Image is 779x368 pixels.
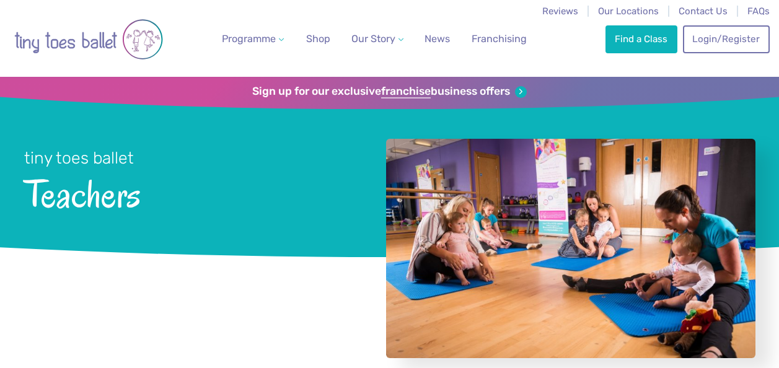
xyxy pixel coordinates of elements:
[598,6,659,17] a: Our Locations
[351,33,395,45] span: Our Story
[301,27,335,51] a: Shop
[217,27,289,51] a: Programme
[252,85,527,99] a: Sign up for our exclusivefranchisebusiness offers
[425,33,450,45] span: News
[683,25,770,53] a: Login/Register
[472,33,527,45] span: Franchising
[24,169,353,215] span: Teachers
[605,25,677,53] a: Find a Class
[467,27,532,51] a: Franchising
[222,33,276,45] span: Programme
[381,85,431,99] strong: franchise
[306,33,330,45] span: Shop
[14,8,163,71] img: tiny toes ballet
[420,27,455,51] a: News
[24,148,134,168] small: tiny toes ballet
[542,6,578,17] a: Reviews
[747,6,770,17] a: FAQs
[679,6,728,17] a: Contact Us
[346,27,408,51] a: Our Story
